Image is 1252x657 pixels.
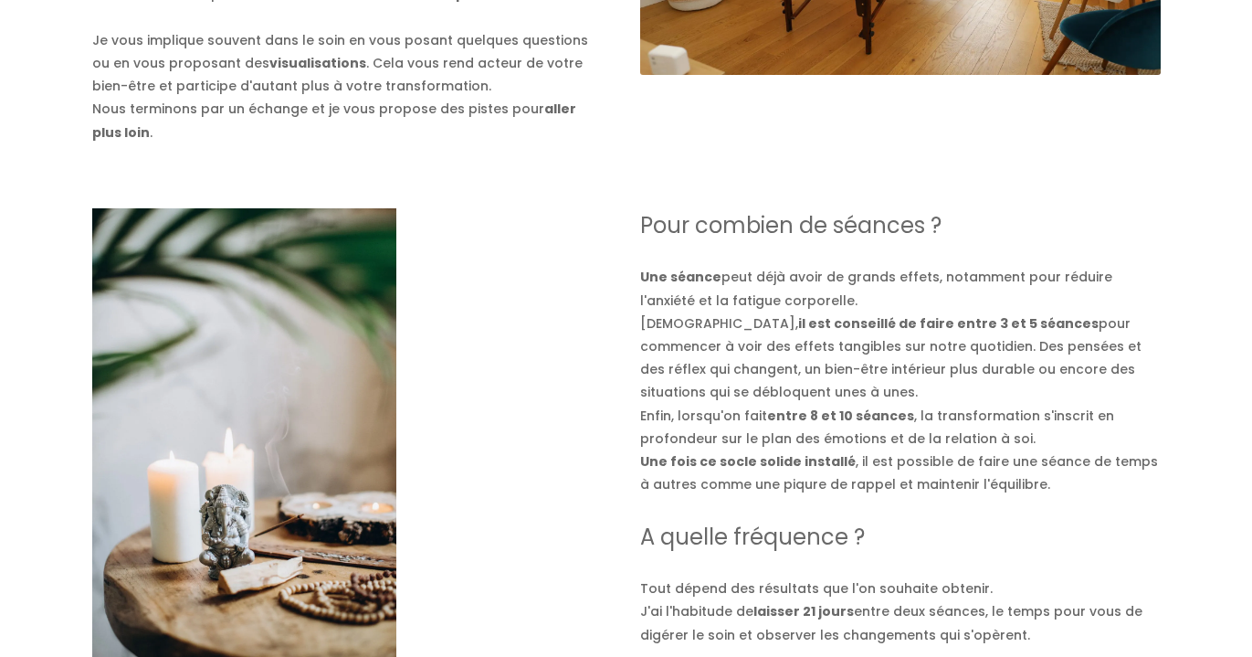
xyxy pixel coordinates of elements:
[798,314,1099,333] span: il est conseillé de faire entre 3 et 5 séances
[269,54,366,72] span: visualisations
[767,407,914,425] span: entre 8 et 10 séances
[640,208,1161,243] h3: Pour combien de séances ?
[753,602,854,620] span: laisser 21 jours
[640,452,856,471] span: Une fois ce socle solide installé
[92,100,576,141] span: aller plus loin
[640,208,1161,520] div: peut déjà avoir de grands effets, notamment pour réduire l'anxiété et la fatigue corporelle. [DEM...
[640,520,1161,555] h3: A quelle fréquence ?
[640,520,1161,647] div: Tout dépend des résultats que l'on souhaite obtenir. J'ai l'habitude de entre deux séances, le te...
[640,268,721,286] span: Une séance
